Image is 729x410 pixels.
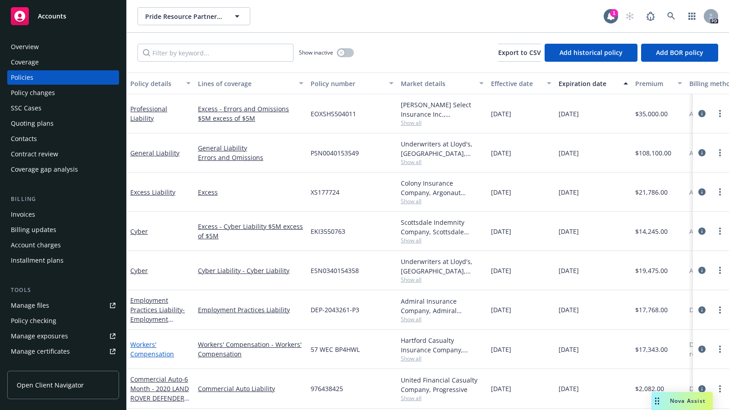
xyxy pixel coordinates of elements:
a: circleInformation [697,305,707,315]
a: Excess [198,187,303,197]
a: Report a Bug [642,7,660,25]
a: Contract review [7,147,119,161]
a: Search [662,7,680,25]
a: Billing updates [7,223,119,237]
a: circleInformation [697,344,707,355]
a: Professional Liability [130,105,167,123]
div: Billing [7,195,119,204]
div: Policy number [311,79,384,88]
a: Switch app [683,7,701,25]
a: more [715,147,725,158]
a: Contacts [7,132,119,146]
span: $19,475.00 [635,266,668,275]
span: Show all [401,237,484,244]
span: 57 WEC BP4HWL [311,345,360,354]
span: $17,768.00 [635,305,668,314]
span: Accounts [38,13,66,20]
span: [DATE] [491,305,511,314]
a: circleInformation [697,187,707,197]
a: circleInformation [697,265,707,276]
button: Expiration date [555,73,632,94]
div: United Financial Casualty Company, Progressive [401,375,484,394]
button: Add historical policy [545,44,637,62]
button: Effective date [487,73,555,94]
span: Pride Resource Partners LLC [145,12,223,21]
button: Lines of coverage [194,73,307,94]
span: [DATE] [491,187,511,197]
a: Coverage gap analysis [7,162,119,177]
a: Errors and Omissions [198,153,303,162]
div: Underwriters at Lloyd's, [GEOGRAPHIC_DATA], [PERSON_NAME] of London, CRC Group [401,257,484,276]
span: $108,100.00 [635,148,671,158]
span: [DATE] [491,266,511,275]
div: Installment plans [11,253,64,268]
button: Policy details [127,73,194,94]
a: Commercial Auto Liability [198,384,303,393]
a: more [715,344,725,355]
button: Market details [397,73,487,94]
a: Cyber [130,266,148,275]
div: Underwriters at Lloyd's, [GEOGRAPHIC_DATA], [PERSON_NAME] of London, CRC Group [401,139,484,158]
div: Invoices [11,207,35,222]
a: Cyber Liability - Cyber Liability [198,266,303,275]
span: DEP-2043261-P3 [311,305,359,314]
div: Manage claims [11,360,56,374]
a: circleInformation [697,147,707,158]
span: Open Client Navigator [17,380,84,390]
a: more [715,383,725,394]
div: Account charges [11,238,61,252]
span: Show all [401,276,484,283]
a: Accounts [7,4,119,29]
div: Expiration date [559,79,618,88]
a: Manage certificates [7,344,119,359]
div: Billing updates [11,223,56,237]
a: Cyber [130,227,148,236]
span: Add historical policy [559,48,623,57]
span: [DATE] [491,384,511,393]
a: Coverage [7,55,119,69]
a: circleInformation [697,383,707,394]
span: EKI3550763 [311,227,345,236]
span: XS177724 [311,187,339,197]
span: Export to CSV [498,48,541,57]
span: [DATE] [559,148,579,158]
a: circleInformation [697,108,707,119]
a: Employment Practices Liability [198,305,303,314]
a: Excess - Errors and Omissions $5M excess of $5M [198,104,303,123]
div: Policy changes [11,86,55,100]
a: Manage claims [7,360,119,374]
a: Start snowing [621,7,639,25]
span: $17,343.00 [635,345,668,354]
div: Contract review [11,147,58,161]
span: Show all [401,355,484,362]
span: $2,082.00 [635,384,664,393]
div: Quoting plans [11,116,54,131]
span: Show inactive [299,49,333,56]
span: [DATE] [559,109,579,118]
div: Tools [7,286,119,295]
span: [DATE] [491,109,511,118]
div: Manage exposures [11,329,68,343]
div: Contacts [11,132,37,146]
button: Nova Assist [651,392,713,410]
div: Colony Insurance Company, Argonaut Insurance Company (Argo), CRC Group [401,178,484,197]
div: Policy checking [11,314,56,328]
a: SSC Cases [7,101,119,115]
a: Excess - Cyber Liability $5M excess of $5M [198,222,303,241]
a: more [715,108,725,119]
a: Invoices [7,207,119,222]
div: Hartford Casualty Insurance Company, Hartford Insurance Group [401,336,484,355]
a: Manage exposures [7,329,119,343]
span: Show all [401,119,484,127]
span: [DATE] [559,187,579,197]
button: Policy number [307,73,397,94]
span: - Employment Practices Liability [130,305,185,333]
a: circleInformation [697,226,707,237]
span: [DATE] [559,227,579,236]
div: Effective date [491,79,541,88]
a: Manage files [7,298,119,313]
a: Installment plans [7,253,119,268]
a: Overview [7,40,119,54]
div: Admiral Insurance Company, Admiral Insurance Group ([PERSON_NAME] Corporation), CRC Group [401,296,484,315]
div: Scottsdale Indemnity Company, Scottsdale Insurance Company (Nationwide), CRC Group [401,218,484,237]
